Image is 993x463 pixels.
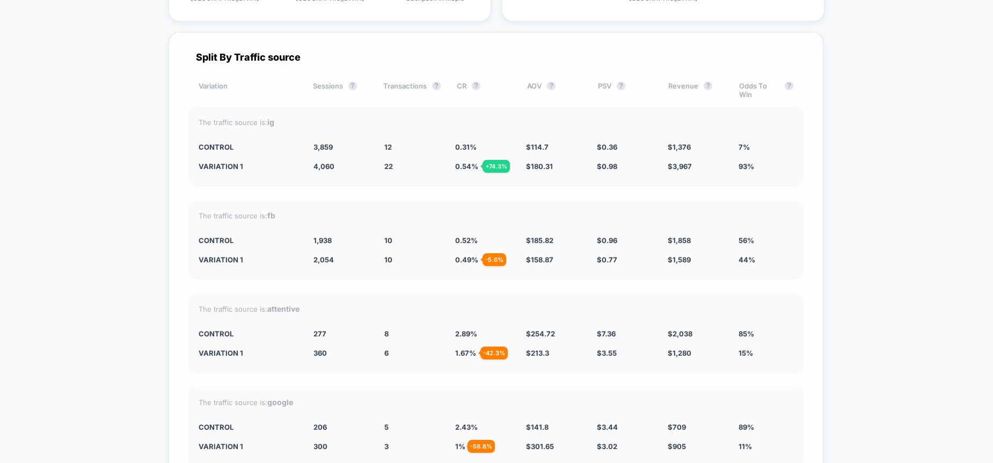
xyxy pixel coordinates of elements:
div: 11% [739,442,793,451]
span: 1,938 [313,236,332,245]
span: $ 905 [668,442,686,451]
div: 44% [739,255,793,264]
span: $ 3.55 [597,349,617,357]
span: $ 1,589 [668,255,691,264]
div: AOV [527,82,581,99]
span: $ 0.98 [597,162,617,171]
span: $ 1,376 [668,143,691,151]
span: 277 [313,329,326,338]
div: CONTROL [199,329,297,338]
span: $ 7.36 [597,329,616,338]
div: CONTROL [199,236,297,245]
div: + 74.3 % [483,160,510,173]
span: 5 [384,423,389,431]
button: ? [617,82,625,90]
div: CR [457,82,511,99]
div: 85% [739,329,793,338]
div: CONTROL [199,423,297,431]
span: 300 [313,442,327,451]
span: 22 [384,162,393,171]
span: 360 [313,349,327,357]
div: Variation 1 [199,349,297,357]
span: 8 [384,329,389,338]
button: ? [348,82,357,90]
button: ? [432,82,441,90]
div: Split By Traffic source [188,52,804,63]
span: $ 1,280 [668,349,691,357]
span: $ 0.77 [597,255,617,264]
strong: ig [267,117,274,127]
div: 93% [739,162,793,171]
span: 1.67 % [455,349,476,357]
div: The traffic source is: [199,211,793,220]
div: Revenue [668,82,722,99]
span: 0.52 % [455,236,478,245]
span: 2,054 [313,255,334,264]
span: 10 [384,236,392,245]
strong: attentive [267,304,300,313]
div: Odds To Win [739,82,793,99]
span: 2.43 % [455,423,478,431]
div: 89% [739,423,793,431]
span: $ 114.7 [526,143,549,151]
div: The traffic source is: [199,117,793,127]
div: - 42.3 % [480,347,508,359]
span: 206 [313,423,327,431]
span: $ 2,038 [668,329,692,338]
strong: google [267,398,293,407]
div: - 58.8 % [468,440,495,453]
span: 0.31 % [455,143,477,151]
span: $ 301.65 [526,442,554,451]
span: $ 141.8 [526,423,549,431]
span: $ 185.82 [526,236,553,245]
span: $ 213.3 [526,349,549,357]
div: - 5.6 % [483,253,506,266]
span: 4,060 [313,162,334,171]
div: The traffic source is: [199,398,793,407]
span: $ 3,967 [668,162,692,171]
div: Variation 1 [199,255,297,264]
strong: fb [267,211,275,220]
div: PSV [598,82,652,99]
span: $ 709 [668,423,686,431]
span: 6 [384,349,389,357]
div: Variation [199,82,297,99]
span: $ 254.72 [526,329,555,338]
span: 3,859 [313,143,333,151]
span: 12 [384,143,392,151]
span: $ 180.31 [526,162,553,171]
span: $ 1,858 [668,236,691,245]
div: CONTROL [199,143,297,151]
button: ? [547,82,556,90]
span: 0.49 % [455,255,478,264]
button: ? [472,82,480,90]
div: 56% [739,236,793,245]
span: 2.89 % [455,329,477,338]
div: 7% [739,143,793,151]
div: 15% [739,349,793,357]
span: $ 0.36 [597,143,617,151]
button: ? [704,82,712,90]
span: $ 3.44 [597,423,618,431]
div: Variation 1 [199,442,297,451]
span: $ 3.02 [597,442,617,451]
span: 0.54 % [455,162,478,171]
span: 10 [384,255,392,264]
span: $ 158.87 [526,255,553,264]
span: 1 % [455,442,465,451]
div: Sessions [313,82,367,99]
div: Transactions [383,82,441,99]
div: The traffic source is: [199,304,793,313]
button: ? [785,82,793,90]
span: 3 [384,442,389,451]
span: $ 0.96 [597,236,617,245]
div: Variation 1 [199,162,297,171]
